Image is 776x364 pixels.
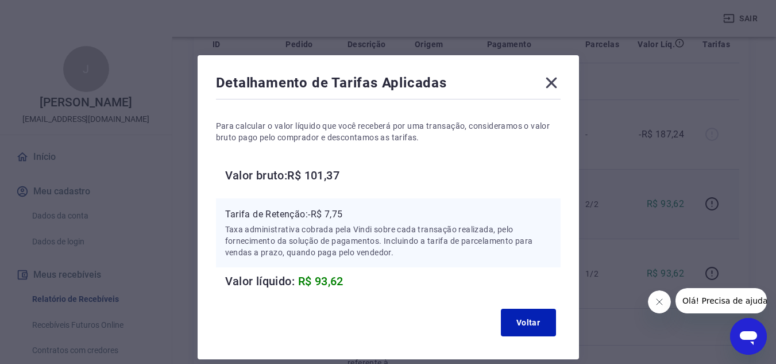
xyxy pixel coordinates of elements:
p: Para calcular o valor líquido que você receberá por uma transação, consideramos o valor bruto pag... [216,120,561,143]
iframe: Fechar mensagem [648,290,671,313]
p: Tarifa de Retenção: -R$ 7,75 [225,208,551,221]
span: R$ 93,62 [298,274,343,288]
iframe: Botão para abrir a janela de mensagens [730,318,767,355]
span: Olá! Precisa de ajuda? [7,8,96,17]
h6: Valor líquido: [225,272,561,290]
h6: Valor bruto: R$ 101,37 [225,166,561,185]
iframe: Mensagem da empresa [675,288,767,313]
button: Voltar [501,309,556,336]
p: Taxa administrativa cobrada pela Vindi sobre cada transação realizada, pelo fornecimento da soluç... [225,224,551,258]
div: Detalhamento de Tarifas Aplicadas [216,74,561,97]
